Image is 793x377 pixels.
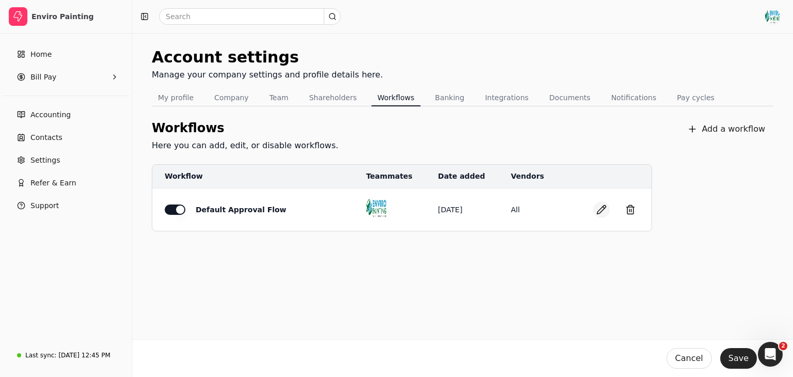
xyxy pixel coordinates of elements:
[437,189,510,231] td: [DATE]
[543,89,597,106] button: Documents
[196,205,287,215] div: Default Approval Flow
[764,8,781,25] img: Enviro%20new%20Logo%20_RGB_Colour.jpg
[4,67,128,87] button: Bill Pay
[58,351,110,360] div: [DATE] 12:45 PM
[152,139,338,152] div: Here you can add, edit, or disable workflows.
[4,172,128,193] button: Refer & Earn
[679,119,773,139] button: Add a workflow
[4,195,128,216] button: Support
[303,89,363,106] button: Shareholders
[4,104,128,125] a: Accounting
[30,49,52,60] span: Home
[152,165,366,189] th: Workflow
[371,89,421,106] button: Workflows
[152,89,200,106] button: My profile
[30,109,71,120] span: Accounting
[159,8,341,25] input: Search
[30,155,60,166] span: Settings
[152,45,383,69] div: Account settings
[605,89,663,106] button: Notifications
[152,119,338,137] div: Workflows
[511,205,519,215] button: All
[758,342,783,367] iframe: Intercom live chat
[30,72,56,83] span: Bill Pay
[4,150,128,170] a: Settings
[720,348,757,369] button: Save
[30,132,62,143] span: Contacts
[4,346,128,365] a: Last sync:[DATE] 12:45 PM
[152,89,773,106] nav: Tabs
[366,198,387,218] img: Enviro%20new%20Logo%20_RGB_Colour.jpg
[208,89,255,106] button: Company
[671,89,721,106] button: Pay cycles
[4,127,128,148] a: Contacts
[437,165,510,189] th: Date added
[779,342,787,350] span: 2
[510,165,562,189] th: Vendors
[4,44,128,65] a: Home
[30,178,76,189] span: Refer & Earn
[479,89,534,106] button: Integrations
[30,200,59,211] span: Support
[263,89,295,106] button: Team
[25,351,56,360] div: Last sync:
[366,165,437,189] th: Teammates
[152,69,383,81] div: Manage your company settings and profile details here.
[429,89,471,106] button: Banking
[31,11,123,22] div: Enviro Painting
[667,348,712,369] button: Cancel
